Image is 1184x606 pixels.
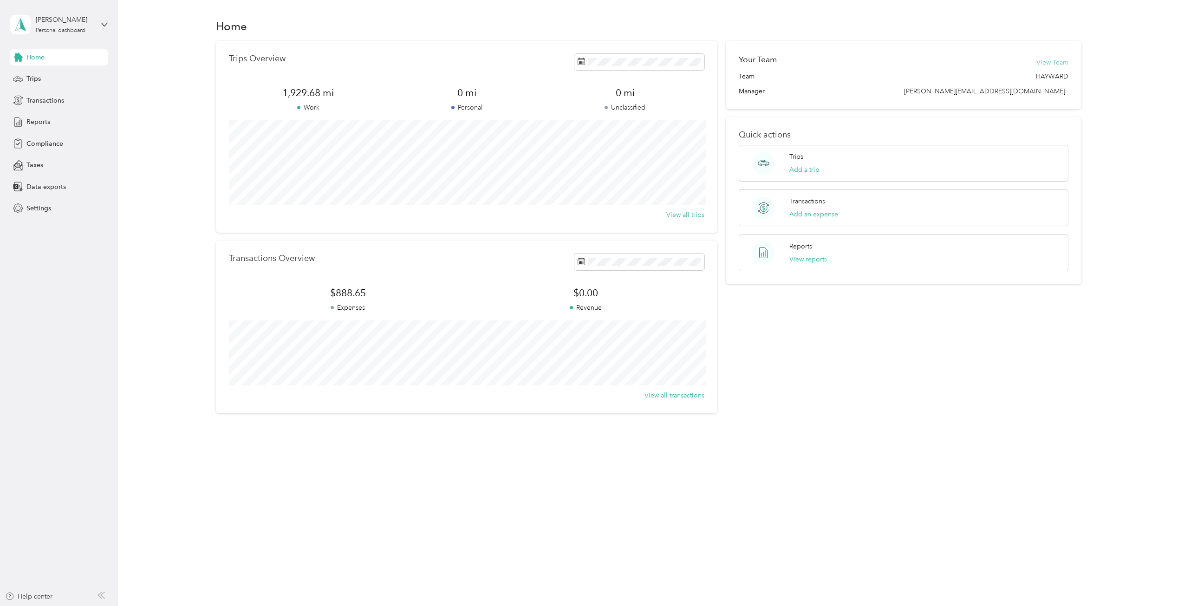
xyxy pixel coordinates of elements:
div: [PERSON_NAME] [36,15,94,25]
h2: Your Team [739,54,777,65]
span: Taxes [26,160,43,170]
span: $0.00 [467,287,704,300]
span: Settings [26,203,51,213]
p: Expenses [229,303,467,313]
span: HAYWARD [1036,72,1068,81]
span: Reports [26,117,50,127]
button: Add a trip [789,165,820,175]
span: Transactions [26,96,64,105]
p: Revenue [467,303,704,313]
span: $888.65 [229,287,467,300]
p: Trips [789,152,803,162]
button: View all transactions [644,391,704,400]
button: View reports [789,254,827,264]
p: Trips Overview [229,54,286,64]
button: View all trips [666,210,704,220]
button: View Team [1036,58,1068,67]
button: Help center [5,592,52,601]
p: Unclassified [546,103,704,112]
p: Transactions [789,196,825,206]
span: Trips [26,74,41,84]
span: 0 mi [387,86,546,99]
p: Transactions Overview [229,254,315,263]
p: Quick actions [739,130,1068,140]
span: Data exports [26,182,66,192]
p: Personal [387,103,546,112]
h1: Home [216,21,247,31]
span: Manager [739,86,765,96]
span: 1,929.68 mi [229,86,387,99]
div: Personal dashboard [36,28,85,33]
iframe: Everlance-gr Chat Button Frame [1132,554,1184,606]
p: Work [229,103,387,112]
span: Home [26,52,45,62]
span: Compliance [26,139,63,149]
span: [PERSON_NAME][EMAIL_ADDRESS][DOMAIN_NAME] [904,87,1065,95]
span: 0 mi [546,86,704,99]
button: Add an expense [789,209,838,219]
span: Team [739,72,755,81]
p: Reports [789,241,812,251]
